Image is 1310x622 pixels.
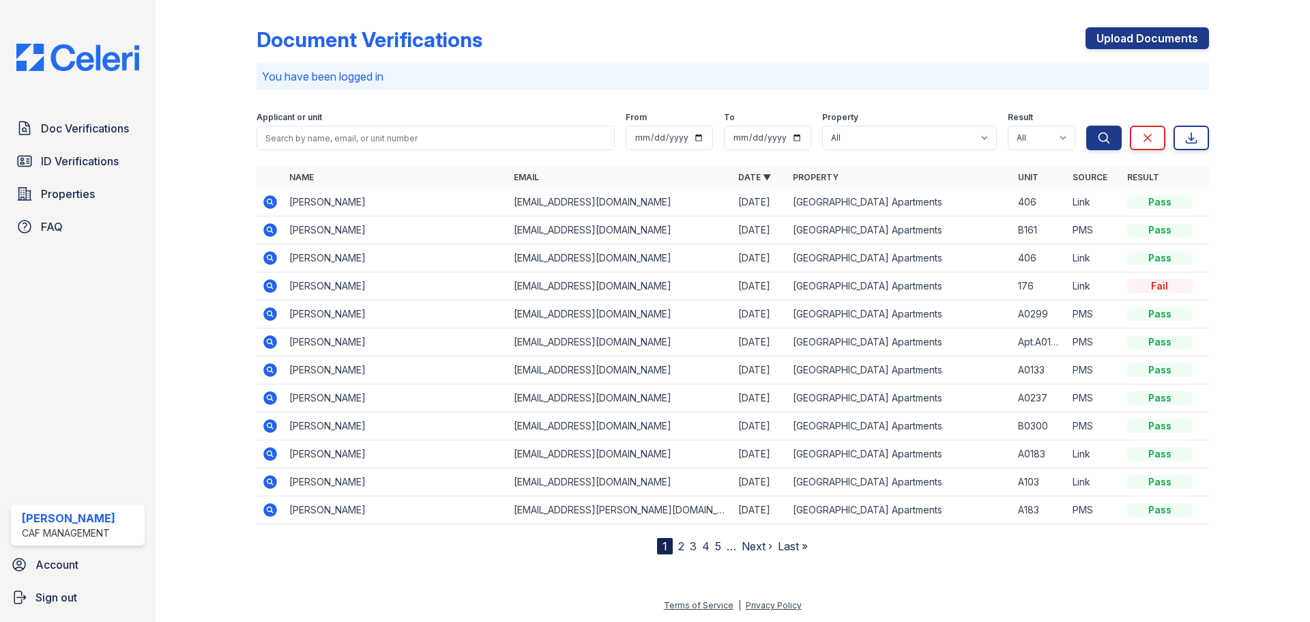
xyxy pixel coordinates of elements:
[262,68,1204,85] p: You have been logged in
[508,412,733,440] td: [EMAIL_ADDRESS][DOMAIN_NAME]
[1127,279,1193,293] div: Fail
[787,496,1012,524] td: [GEOGRAPHIC_DATA] Apartments
[508,384,733,412] td: [EMAIL_ADDRESS][DOMAIN_NAME]
[1013,440,1067,468] td: A0183
[733,272,787,300] td: [DATE]
[284,412,508,440] td: [PERSON_NAME]
[508,272,733,300] td: [EMAIL_ADDRESS][DOMAIN_NAME]
[742,539,772,553] a: Next ›
[284,496,508,524] td: [PERSON_NAME]
[733,384,787,412] td: [DATE]
[1127,172,1159,182] a: Result
[1013,188,1067,216] td: 406
[724,112,735,123] label: To
[5,584,150,611] a: Sign out
[1127,307,1193,321] div: Pass
[1127,419,1193,433] div: Pass
[1127,251,1193,265] div: Pass
[35,556,78,573] span: Account
[508,468,733,496] td: [EMAIL_ADDRESS][DOMAIN_NAME]
[738,172,771,182] a: Date ▼
[284,300,508,328] td: [PERSON_NAME]
[657,538,673,554] div: 1
[733,412,787,440] td: [DATE]
[257,27,482,52] div: Document Verifications
[284,356,508,384] td: [PERSON_NAME]
[1073,172,1107,182] a: Source
[664,600,733,610] a: Terms of Service
[1127,391,1193,405] div: Pass
[508,328,733,356] td: [EMAIL_ADDRESS][DOMAIN_NAME]
[5,551,150,578] a: Account
[1013,468,1067,496] td: A103
[1067,244,1122,272] td: Link
[1067,216,1122,244] td: PMS
[41,153,119,169] span: ID Verifications
[787,300,1012,328] td: [GEOGRAPHIC_DATA] Apartments
[41,120,129,137] span: Doc Verifications
[22,526,115,540] div: CAF Management
[508,356,733,384] td: [EMAIL_ADDRESS][DOMAIN_NAME]
[822,112,858,123] label: Property
[787,272,1012,300] td: [GEOGRAPHIC_DATA] Apartments
[778,539,808,553] a: Last »
[1067,496,1122,524] td: PMS
[1013,300,1067,328] td: A0299
[787,356,1012,384] td: [GEOGRAPHIC_DATA] Apartments
[508,188,733,216] td: [EMAIL_ADDRESS][DOMAIN_NAME]
[1018,172,1038,182] a: Unit
[733,216,787,244] td: [DATE]
[257,112,322,123] label: Applicant or unit
[284,216,508,244] td: [PERSON_NAME]
[1013,356,1067,384] td: A0133
[626,112,647,123] label: From
[1067,272,1122,300] td: Link
[1008,112,1033,123] label: Result
[727,538,736,554] span: …
[11,147,145,175] a: ID Verifications
[508,216,733,244] td: [EMAIL_ADDRESS][DOMAIN_NAME]
[508,440,733,468] td: [EMAIL_ADDRESS][DOMAIN_NAME]
[733,440,787,468] td: [DATE]
[787,188,1012,216] td: [GEOGRAPHIC_DATA] Apartments
[11,115,145,142] a: Doc Verifications
[5,44,150,71] img: CE_Logo_Blue-a8612792a0a2168367f1c8372b55b34899dd931a85d93a1a3d3e32e68fde9ad4.png
[1067,300,1122,328] td: PMS
[41,186,95,202] span: Properties
[1013,216,1067,244] td: B161
[1067,384,1122,412] td: PMS
[11,180,145,208] a: Properties
[678,539,684,553] a: 2
[787,216,1012,244] td: [GEOGRAPHIC_DATA] Apartments
[1127,503,1193,517] div: Pass
[733,496,787,524] td: [DATE]
[715,539,721,553] a: 5
[1127,223,1193,237] div: Pass
[35,589,77,606] span: Sign out
[284,328,508,356] td: [PERSON_NAME]
[733,468,787,496] td: [DATE]
[793,172,839,182] a: Property
[738,600,741,610] div: |
[289,172,314,182] a: Name
[1127,195,1193,209] div: Pass
[733,328,787,356] td: [DATE]
[22,510,115,526] div: [PERSON_NAME]
[1067,328,1122,356] td: PMS
[1067,468,1122,496] td: Link
[1013,496,1067,524] td: A183
[1127,335,1193,349] div: Pass
[1067,412,1122,440] td: PMS
[284,384,508,412] td: [PERSON_NAME]
[1127,447,1193,461] div: Pass
[1013,272,1067,300] td: 176
[1013,384,1067,412] td: A0237
[746,600,802,610] a: Privacy Policy
[733,188,787,216] td: [DATE]
[787,440,1012,468] td: [GEOGRAPHIC_DATA] Apartments
[1067,188,1122,216] td: Link
[1013,412,1067,440] td: B0300
[1086,27,1209,49] a: Upload Documents
[787,412,1012,440] td: [GEOGRAPHIC_DATA] Apartments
